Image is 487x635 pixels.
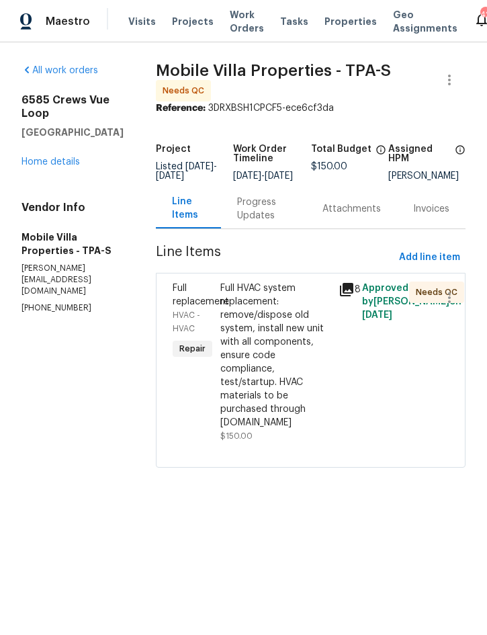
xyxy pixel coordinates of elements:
span: [DATE] [362,310,392,320]
span: $150.00 [220,432,253,440]
span: Needs QC [416,286,463,299]
b: Reference: [156,103,206,113]
span: Mobile Villa Properties - TPA-S [156,62,391,79]
span: Line Items [156,245,394,270]
span: Maestro [46,15,90,28]
span: Geo Assignments [393,8,457,35]
span: - [156,162,217,181]
span: Repair [174,342,211,355]
div: Line Items [172,195,205,222]
h5: [GEOGRAPHIC_DATA] [21,126,124,139]
span: HVAC - HVAC [173,311,200,333]
div: [PERSON_NAME] [388,171,466,181]
h5: Mobile Villa Properties - TPA-S [21,230,124,257]
span: Needs QC [163,84,210,97]
span: Approved by [PERSON_NAME] on [362,284,461,320]
div: 3DRXBSH1CPCF5-ece6cf3da [156,101,466,115]
h2: 6585 Crews Vue Loop [21,93,124,120]
span: Add line item [399,249,460,266]
a: All work orders [21,66,98,75]
h5: Project [156,144,191,154]
span: Visits [128,15,156,28]
span: Tasks [280,17,308,26]
span: [DATE] [233,171,261,181]
p: [PERSON_NAME][EMAIL_ADDRESS][DOMAIN_NAME] [21,263,124,297]
div: Attachments [322,202,381,216]
span: Work Orders [230,8,264,35]
h5: Total Budget [311,144,371,154]
span: The hpm assigned to this work order. [455,144,466,171]
div: Progress Updates [237,196,291,222]
span: Full replacement [173,284,229,306]
span: [DATE] [185,162,214,171]
span: Listed [156,162,217,181]
span: Properties [324,15,377,28]
a: Home details [21,157,80,167]
span: [DATE] [156,171,184,181]
span: The total cost of line items that have been proposed by Opendoor. This sum includes line items th... [375,144,386,162]
span: Projects [172,15,214,28]
h5: Assigned HPM [388,144,451,163]
span: - [233,171,293,181]
div: 8 [339,282,354,298]
div: Invoices [413,202,449,216]
button: Add line item [394,245,466,270]
div: Full HVAC system replacement: remove/dispose old system, install new unit with all components, en... [220,282,330,429]
p: [PHONE_NUMBER] [21,302,124,314]
h5: Work Order Timeline [233,144,310,163]
h4: Vendor Info [21,201,124,214]
span: $150.00 [311,162,347,171]
span: [DATE] [265,171,293,181]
